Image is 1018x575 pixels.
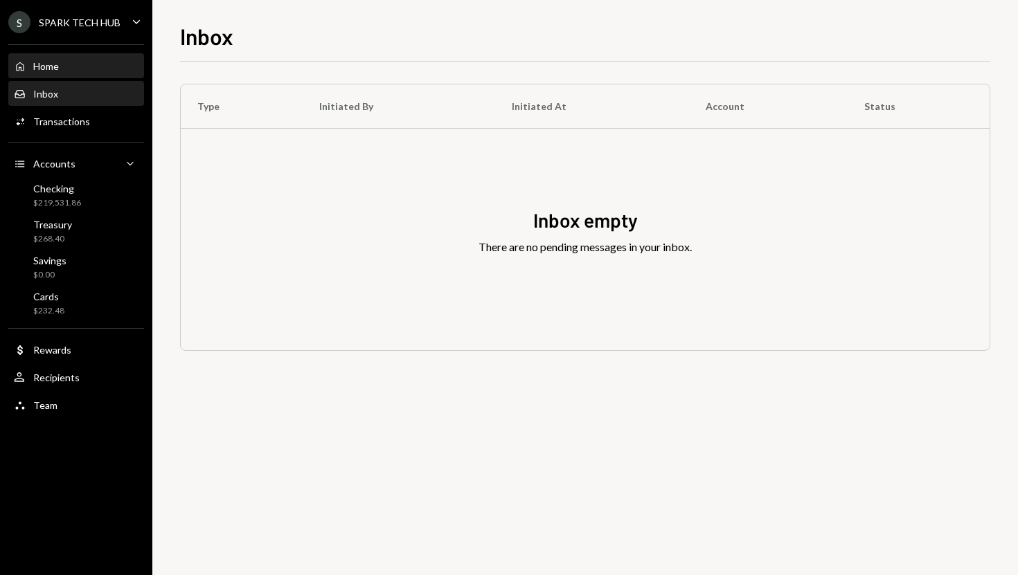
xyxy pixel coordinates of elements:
div: There are no pending messages in your inbox. [479,239,692,255]
div: Transactions [33,116,90,127]
div: Rewards [33,344,71,356]
div: $0.00 [33,269,66,281]
th: Status [848,84,990,129]
a: Checking$219,531.86 [8,179,144,212]
a: Rewards [8,337,144,362]
div: Inbox empty [533,207,638,234]
a: Savings$0.00 [8,250,144,284]
a: Transactions [8,109,144,134]
a: Recipients [8,365,144,390]
th: Account [689,84,848,129]
a: Team [8,392,144,417]
a: Treasury$268.40 [8,215,144,248]
div: Home [33,60,59,72]
div: Team [33,399,57,411]
div: $232.48 [33,305,64,317]
th: Initiated At [495,84,689,129]
div: S [8,11,30,33]
a: Home [8,53,144,78]
div: $268.40 [33,233,72,245]
div: $219,531.86 [33,197,81,209]
div: Inbox [33,88,58,100]
div: Accounts [33,158,75,170]
div: Checking [33,183,81,194]
div: Savings [33,255,66,266]
th: Initiated By [303,84,495,129]
div: SPARK TECH HUB [39,17,120,28]
h1: Inbox [180,22,233,50]
a: Accounts [8,151,144,176]
div: Cards [33,291,64,302]
a: Cards$232.48 [8,286,144,320]
div: Treasury [33,219,72,230]
div: Recipients [33,372,80,383]
a: Inbox [8,81,144,106]
th: Type [181,84,303,129]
